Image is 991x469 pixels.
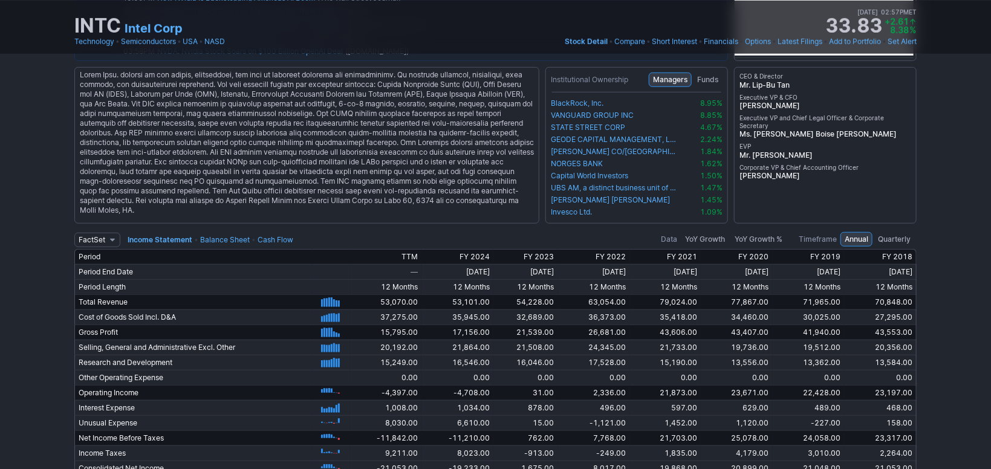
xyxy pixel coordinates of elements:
strong: 33.83 [826,16,882,35]
span: 2.24% [700,134,723,143]
span: 8,023.00 [457,448,490,457]
a: GEODE CAPITAL MANAGEMENT, LLC [551,134,679,144]
a: Intel Corp [125,19,183,36]
a: Income Statement [128,234,192,244]
a: [PERSON_NAME] [PERSON_NAME] [551,195,679,204]
a: [PERSON_NAME] CO/[GEOGRAPHIC_DATA]/ [551,146,679,156]
img: nic2x2.gif [74,60,489,66]
span: 3,010.00 [808,448,840,457]
span: 1.50% [700,170,723,180]
span: Corporate VP & Chief Accounting Officer [739,163,911,171]
span: 30,025.00 [803,312,840,321]
span: 43,606.00 [660,327,697,336]
td: Unusual Expense [74,415,312,430]
a: STATE STREET CORP [551,122,679,132]
span: Executive VP and Chief Legal Officer & Corporate Secretary [739,114,911,129]
td: Net Income Before Taxes [74,430,312,445]
span: 0.00 [896,372,912,381]
span: 1,008.00 [385,403,418,412]
span: 496.00 [600,403,626,412]
img: nic2x2.gif [74,223,489,229]
span: 35,945.00 [452,312,490,321]
span: 1,452.00 [664,418,697,427]
a: Set Alert [888,35,917,47]
span: 24,058.00 [803,433,840,442]
span: 70,848.00 [875,297,912,306]
span: -4,708.00 [453,387,490,396]
span: 489.00 [814,403,840,412]
span: 9,211.00 [385,448,418,457]
p: Timeframe [799,233,839,245]
span: 0.00 [473,372,490,381]
h1: INTC [74,16,121,35]
button: Quarterly [874,231,915,246]
span: 63,054.00 [588,297,626,306]
td: Total Revenue [74,294,312,309]
span: 37,275.00 [380,312,418,321]
span: Quarterly [878,233,911,245]
span: 36,373.00 [588,312,626,321]
a: NASD [204,35,225,47]
span: 21,733.00 [660,342,697,351]
button: YoY Growth % [730,231,787,246]
button: Annual [840,231,872,246]
span: 35,418.00 [660,312,697,321]
span: 0.00 [538,372,554,381]
td: Period End Date [74,264,312,279]
td: Research and Development [74,354,312,369]
a: Capital World Investors [551,170,679,180]
span: 0.00 [401,372,418,381]
span: 22,428.00 [803,387,840,396]
span: 8.95% [700,98,723,107]
span: 16,046.00 [517,357,554,366]
span: -4,397.00 [382,387,418,396]
span: 13,362.00 [803,357,840,366]
span: 1,034.00 [457,403,490,412]
span: 12 Months [804,282,840,291]
span: 23,671.00 [732,387,769,396]
span: 12 Months [381,282,418,291]
a: Compare [614,35,645,47]
td: Period [74,248,312,264]
a: USA [183,35,198,47]
span: FY 2024 [460,251,490,260]
td: Period Length [74,279,312,294]
span: 1.62% [700,158,723,167]
span: [DATE] 02:57PM ET [857,6,917,17]
span: 77,867.00 [732,297,769,306]
span: 12 Months [660,282,697,291]
span: • [177,35,181,47]
span: +2.61 [885,16,909,26]
span: -227.00 [811,418,840,427]
span: 6,610.00 [457,418,490,427]
span: • [199,35,203,47]
span: Mr. Lip-Bu Tan [739,80,911,89]
span: 31.00 [533,387,554,396]
span: 32,689.00 [517,312,554,321]
a: BlackRock, Inc. [551,98,679,108]
span: 43,553.00 [875,327,912,336]
span: -11,842.00 [377,433,418,442]
span: 43,407.00 [732,327,769,336]
span: Annual [845,233,868,245]
span: [DATE] [889,267,912,276]
span: [DATE] [674,267,697,276]
span: 13,584.00 [875,357,912,366]
span: 41,940.00 [803,327,840,336]
span: 15,190.00 [660,357,697,366]
span: [DATE] [602,267,626,276]
td: Selling, General and Administrative Excl. Other [74,339,312,354]
a: Invesco Ltd. [551,207,679,216]
span: 20,356.00 [875,342,912,351]
span: 8,030.00 [385,418,418,427]
span: • [646,35,651,47]
span: Managers [653,73,687,85]
a: Financials [704,35,738,47]
span: Mr. [PERSON_NAME] [739,150,911,160]
td: Cost of Goods Sold Incl. D&A [74,309,312,324]
span: 34,460.00 [732,312,769,321]
span: 21,873.00 [660,387,697,396]
span: 17,156.00 [452,327,490,336]
span: 4,179.00 [736,448,769,457]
